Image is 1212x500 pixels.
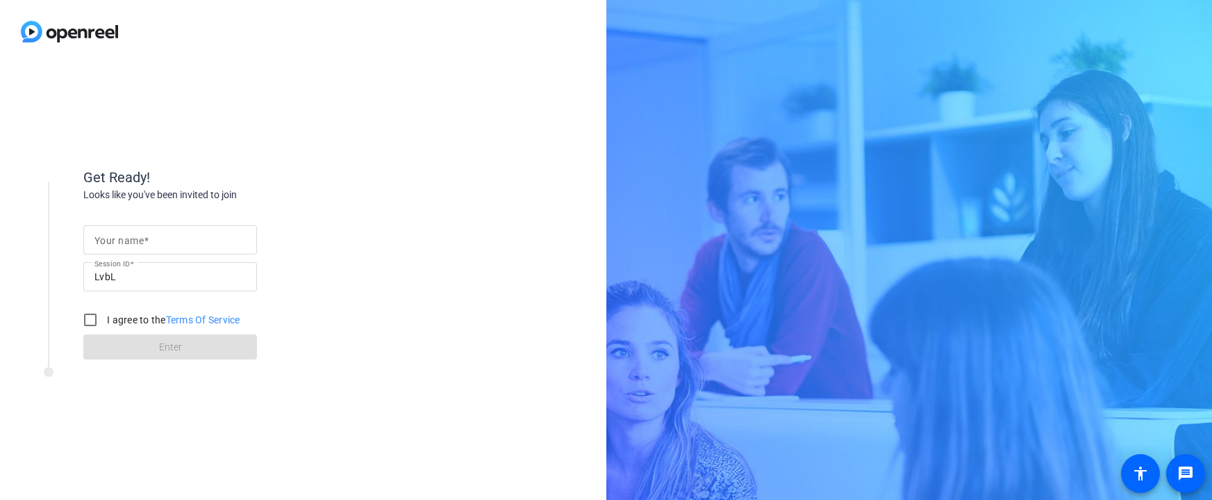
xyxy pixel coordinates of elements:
mat-icon: accessibility [1132,465,1149,482]
mat-label: Session ID [94,259,130,268]
mat-icon: message [1177,465,1194,482]
div: Looks like you've been invited to join [83,188,361,202]
mat-label: Your name [94,235,144,246]
a: Terms Of Service [166,314,240,325]
div: Get Ready! [83,167,361,188]
label: I agree to the [104,313,240,327]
